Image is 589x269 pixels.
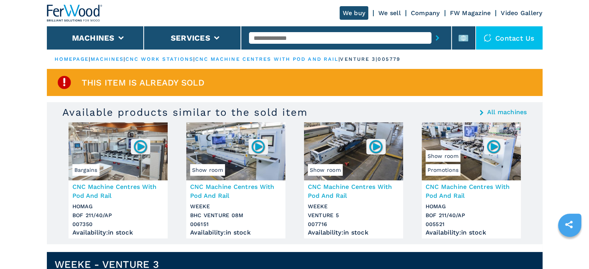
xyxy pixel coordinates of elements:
img: SoldProduct [57,75,72,90]
p: 005779 [378,56,400,63]
span: Promotions [426,164,461,176]
span: | [338,56,340,62]
h3: CNC Machine Centres With Pod And Rail [308,182,399,200]
span: Bargains [72,164,100,176]
img: CNC Machine Centres With Pod And Rail WEEKE VENTURE 5 [304,122,403,180]
h3: WEEKE VENTURE 5 007716 [308,202,399,229]
h3: HOMAG BOF 211/40/AP 007350 [72,202,164,229]
a: We sell [378,9,401,17]
a: All machines [487,109,527,115]
h3: WEEKE BHC VENTURE 08M 006151 [190,202,282,229]
h3: HOMAG BOF 211/40/AP 005521 [426,202,517,229]
img: 006151 [251,139,266,154]
a: We buy [340,6,369,20]
img: 007350 [133,139,148,154]
h3: CNC Machine Centres With Pod And Rail [190,182,282,200]
button: submit-button [431,29,443,47]
button: Machines [72,33,115,43]
button: Services [171,33,210,43]
a: CNC Machine Centres With Pod And Rail HOMAG BOF 211/40/APBargains007350CNC Machine Centres With P... [69,122,168,238]
span: | [89,56,90,62]
span: This item is already sold [82,78,204,87]
h3: CNC Machine Centres With Pod And Rail [426,182,517,200]
img: Contact us [484,34,491,42]
img: CNC Machine Centres With Pod And Rail WEEKE BHC VENTURE 08M [186,122,285,180]
span: Show room [308,164,343,176]
h3: Available products similar to the sold item [62,106,308,118]
div: Availability : in stock [426,231,517,235]
a: cnc machine centres with pod and rail [195,56,338,62]
span: | [193,56,195,62]
a: Company [411,9,440,17]
img: CNC Machine Centres With Pod And Rail HOMAG BOF 211/40/AP [422,122,521,180]
span: Show room [426,150,460,162]
p: venture 3 | [340,56,378,63]
span: Show room [190,164,225,176]
a: CNC Machine Centres With Pod And Rail WEEKE VENTURE 5Show room007716CNC Machine Centres With Pod ... [304,122,403,238]
div: Availability : in stock [72,231,164,235]
div: Availability : in stock [308,231,399,235]
iframe: Chat [556,234,583,263]
a: HOMEPAGE [55,56,89,62]
img: 007716 [368,139,383,154]
div: Availability : in stock [190,231,282,235]
img: Ferwood [47,5,103,22]
a: machines [91,56,124,62]
a: Video Gallery [501,9,542,17]
img: CNC Machine Centres With Pod And Rail HOMAG BOF 211/40/AP [69,122,168,180]
span: | [124,56,125,62]
a: CNC Machine Centres With Pod And Rail HOMAG BOF 211/40/APPromotionsShow room005521CNC Machine Cen... [422,122,521,238]
a: FW Magazine [450,9,491,17]
a: sharethis [559,215,579,234]
h3: CNC Machine Centres With Pod And Rail [72,182,164,200]
a: CNC Machine Centres With Pod And Rail WEEKE BHC VENTURE 08MShow room006151CNC Machine Centres Wit... [186,122,285,238]
a: cnc work stations [125,56,194,62]
img: 005521 [486,139,501,154]
div: Contact us [476,26,543,50]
